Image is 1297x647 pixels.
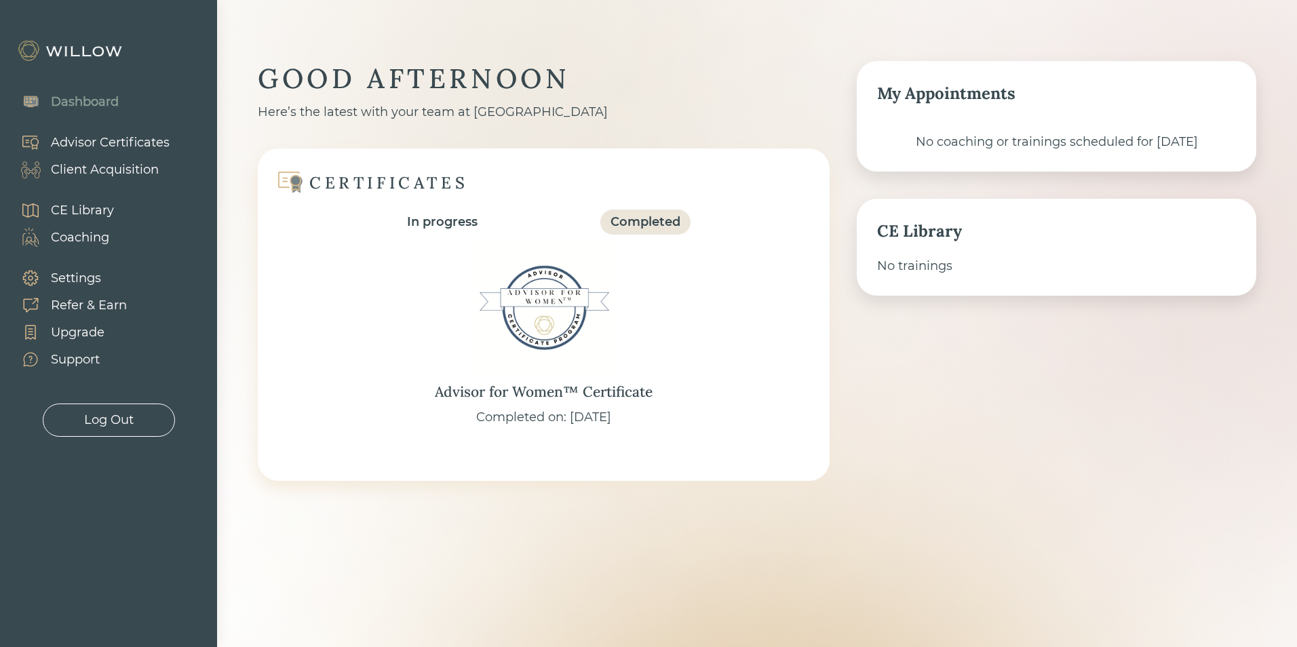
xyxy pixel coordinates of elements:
[877,219,1236,243] div: CE Library
[51,351,100,369] div: Support
[51,201,114,220] div: CE Library
[51,161,159,179] div: Client Acquisition
[51,296,127,315] div: Refer & Earn
[877,133,1236,151] div: No coaching or trainings scheduled for [DATE]
[7,129,170,156] a: Advisor Certificates
[51,134,170,152] div: Advisor Certificates
[258,61,830,96] div: GOOD AFTERNOON
[407,213,478,231] div: In progress
[51,269,101,288] div: Settings
[7,224,114,251] a: Coaching
[309,172,468,193] div: CERTIFICATES
[877,81,1236,106] div: My Appointments
[611,213,680,231] div: Completed
[51,93,119,111] div: Dashboard
[7,197,114,224] a: CE Library
[435,381,653,403] div: Advisor for Women™ Certificate
[84,411,134,429] div: Log Out
[258,103,830,121] div: Here’s the latest with your team at [GEOGRAPHIC_DATA]
[7,264,127,292] a: Settings
[7,319,127,346] a: Upgrade
[476,408,611,427] div: Completed on: [DATE]
[7,292,127,319] a: Refer & Earn
[7,88,119,115] a: Dashboard
[51,323,104,342] div: Upgrade
[17,40,125,62] img: Willow
[877,257,1236,275] div: No trainings
[476,240,611,376] img: Advisor for Women™ Certificate Badge
[51,229,109,247] div: Coaching
[7,156,170,183] a: Client Acquisition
